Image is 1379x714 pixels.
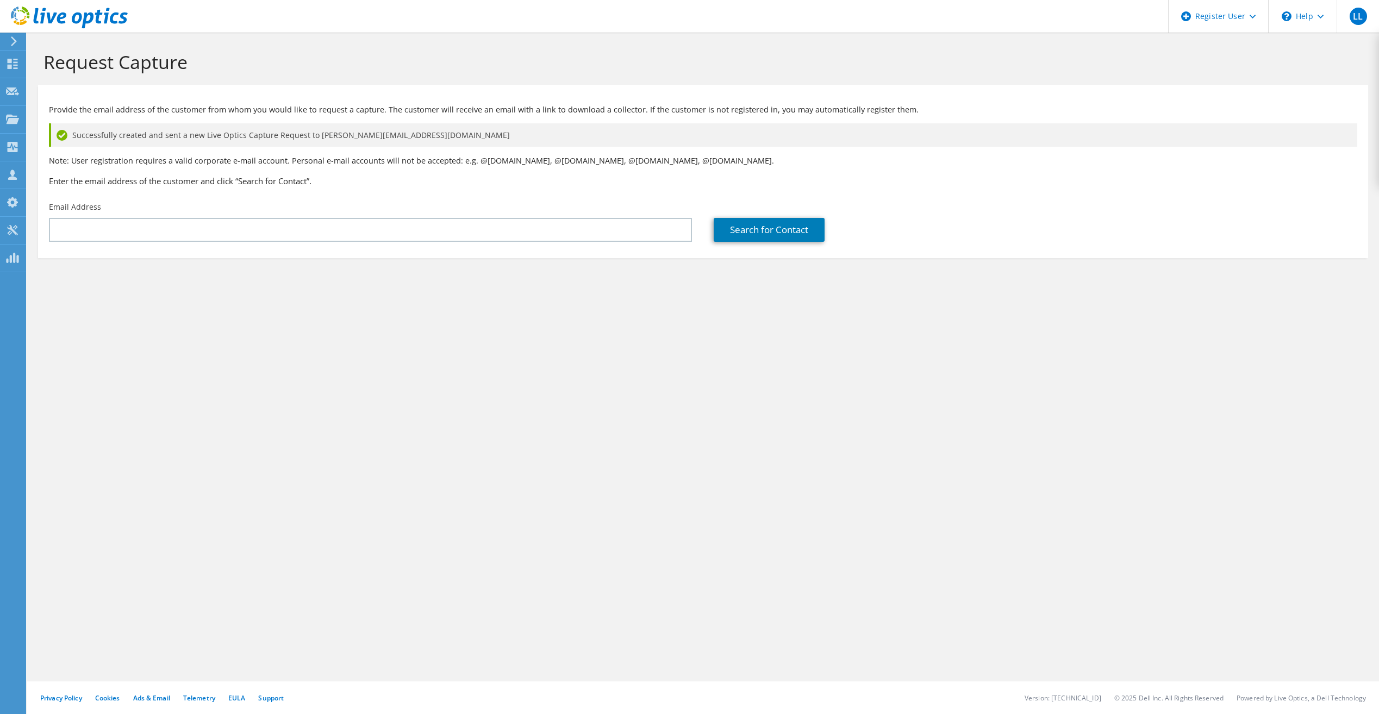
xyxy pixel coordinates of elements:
[714,218,825,242] a: Search for Contact
[133,693,170,703] a: Ads & Email
[95,693,120,703] a: Cookies
[1350,8,1367,25] span: LL
[1114,693,1224,703] li: © 2025 Dell Inc. All Rights Reserved
[49,202,101,212] label: Email Address
[183,693,215,703] a: Telemetry
[72,129,510,141] span: Successfully created and sent a new Live Optics Capture Request to [PERSON_NAME][EMAIL_ADDRESS][D...
[1025,693,1101,703] li: Version: [TECHNICAL_ID]
[49,104,1357,116] p: Provide the email address of the customer from whom you would like to request a capture. The cust...
[43,51,1357,73] h1: Request Capture
[1282,11,1291,21] svg: \n
[258,693,284,703] a: Support
[228,693,245,703] a: EULA
[40,693,82,703] a: Privacy Policy
[49,155,1357,167] p: Note: User registration requires a valid corporate e-mail account. Personal e-mail accounts will ...
[49,175,1357,187] h3: Enter the email address of the customer and click “Search for Contact”.
[1237,693,1366,703] li: Powered by Live Optics, a Dell Technology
